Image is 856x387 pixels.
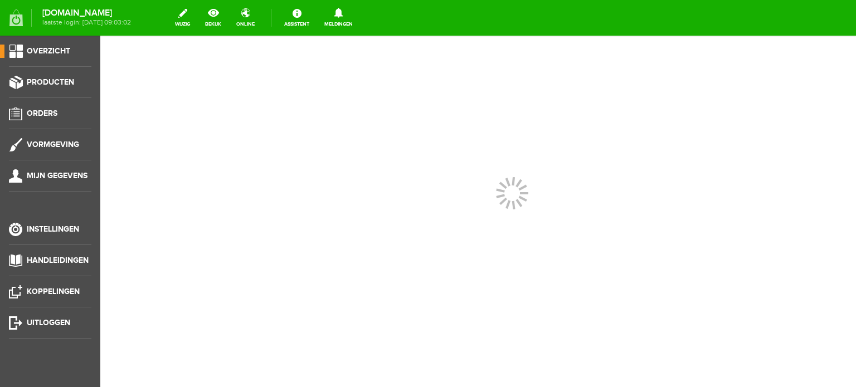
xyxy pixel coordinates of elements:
strong: [DOMAIN_NAME] [42,10,131,16]
span: Instellingen [27,224,79,234]
span: laatste login: [DATE] 09:03:02 [42,19,131,26]
a: online [230,6,261,30]
span: Uitloggen [27,318,70,327]
span: Producten [27,77,74,87]
a: Meldingen [318,6,359,30]
span: Orders [27,109,57,118]
span: Handleidingen [27,256,89,265]
span: Mijn gegevens [27,171,87,180]
a: Assistent [278,6,316,30]
a: bekijk [198,6,228,30]
span: Overzicht [27,46,70,56]
span: Koppelingen [27,287,80,296]
a: wijzig [168,6,197,30]
span: Vormgeving [27,140,79,149]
